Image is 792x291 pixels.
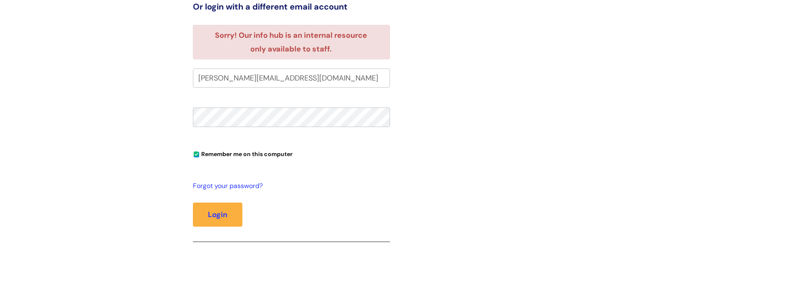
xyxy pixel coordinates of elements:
div: You can uncheck this option if you're logging in from a shared device [193,147,390,160]
input: Your e-mail address [193,68,390,88]
li: Sorry! Our info hub is an internal resource only available to staff. [207,29,375,56]
a: Forgot your password? [193,180,386,192]
input: Remember me on this computer [194,152,199,157]
label: Remember me on this computer [193,149,293,158]
button: Login [193,203,242,227]
h3: Or login with a different email account [193,2,390,12]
